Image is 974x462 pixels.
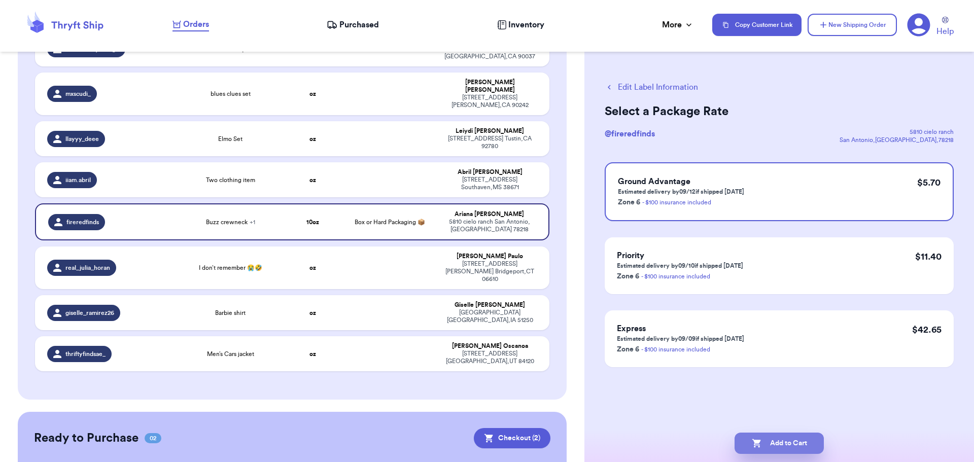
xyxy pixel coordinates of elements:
[617,346,639,353] span: Zone 6
[199,264,262,272] span: I don’t remember 😭🤣
[309,351,316,357] strong: oz
[617,252,644,260] span: Priority
[327,19,379,31] a: Purchased
[936,17,954,38] a: Help
[65,309,114,317] span: giselle_ramirez26
[207,350,254,358] span: Men’s Cars jacket
[206,176,255,184] span: Two clothing item
[172,18,209,31] a: Orders
[309,46,316,52] strong: oz
[355,219,425,225] span: Box or Hard Packaging 📦
[641,273,710,279] a: - $100 insurance included
[442,135,537,150] div: [STREET_ADDRESS] Tustin , CA 92780
[309,265,316,271] strong: oz
[442,301,537,309] div: Giselle [PERSON_NAME]
[617,262,743,270] p: Estimated delivery by 09/10 if shipped [DATE]
[474,428,550,448] button: Checkout (2)
[339,19,379,31] span: Purchased
[442,176,537,191] div: [STREET_ADDRESS] Southaven , MS 38671
[508,19,544,31] span: Inventory
[309,91,316,97] strong: oz
[662,19,694,31] div: More
[442,79,537,94] div: [PERSON_NAME] [PERSON_NAME]
[912,323,942,337] p: $ 42.65
[442,168,537,176] div: Abril [PERSON_NAME]
[250,219,255,225] span: + 1
[712,14,802,36] button: Copy Customer Link
[617,325,646,333] span: Express
[618,199,640,206] span: Zone 6
[183,18,209,30] span: Orders
[618,188,744,196] p: Estimated delivery by 09/12 if shipped [DATE]
[497,19,544,31] a: Inventory
[442,342,537,350] div: [PERSON_NAME] Oscanoa
[65,90,91,98] span: mxscudi_
[641,346,710,352] a: - $100 insurance included
[442,210,536,218] div: Ariana [PERSON_NAME]
[66,218,99,226] span: fireredfinds
[65,264,110,272] span: real_julia_horan
[617,335,744,343] p: Estimated delivery by 09/09 if shipped [DATE]
[65,350,106,358] span: thriftyfindsae_
[915,250,942,264] p: $ 11.40
[442,94,537,109] div: [STREET_ADDRESS] [PERSON_NAME] , CA 90242
[309,310,316,316] strong: oz
[211,90,251,98] span: blues clues set
[309,136,316,142] strong: oz
[917,175,941,190] p: $ 5.70
[442,218,536,233] div: 5810 cielo ranch San Antonio , [GEOGRAPHIC_DATA] 78218
[840,136,954,144] div: San Antonio , [GEOGRAPHIC_DATA] , 78218
[206,218,255,226] span: Buzz crewneck
[642,199,711,205] a: - $100 insurance included
[605,103,954,120] h2: Select a Package Rate
[65,176,91,184] span: iiam.abril
[605,130,655,138] span: @ fireredfinds
[617,273,639,280] span: Zone 6
[442,309,537,324] div: [GEOGRAPHIC_DATA] [GEOGRAPHIC_DATA] , IA 51250
[215,309,246,317] span: Barbie shirt
[442,45,537,60] div: [STREET_ADDRESS] [GEOGRAPHIC_DATA] , CA 90037
[442,127,537,135] div: Leiydi [PERSON_NAME]
[735,433,824,454] button: Add to Cart
[442,350,537,365] div: [STREET_ADDRESS] [GEOGRAPHIC_DATA] , UT 84120
[65,135,99,143] span: llayyy_deee
[618,177,690,186] span: Ground Advantage
[442,253,537,260] div: [PERSON_NAME] Paulo
[442,260,537,283] div: [STREET_ADDRESS][PERSON_NAME] Bridgeport , CT 06610
[840,128,954,136] div: 5810 cielo ranch
[306,219,319,225] strong: 10 oz
[808,14,897,36] button: New Shipping Order
[145,433,161,443] span: 02
[34,430,138,446] h2: Ready to Purchase
[936,25,954,38] span: Help
[218,135,242,143] span: Elmo Set
[309,177,316,183] strong: oz
[605,81,698,93] button: Edit Label Information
